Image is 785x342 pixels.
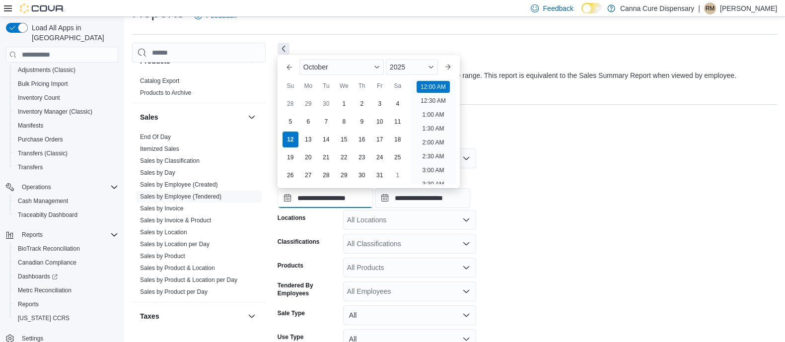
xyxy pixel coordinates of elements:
a: Adjustments (Classic) [14,64,79,76]
span: Feedback [543,3,573,13]
span: End Of Day [140,133,171,141]
div: Th [354,78,370,94]
span: Dashboards [14,271,118,282]
div: day-29 [336,167,352,183]
ul: Time [411,79,456,184]
div: Sales [132,131,266,302]
button: Metrc Reconciliation [10,283,122,297]
input: Dark Mode [581,3,602,13]
input: Press the down key to enter a popover containing a calendar. Press the escape key to close the po... [278,188,373,208]
span: Sales by Product per Day [140,288,208,296]
div: October, 2025 [282,95,407,184]
span: BioTrack Reconciliation [18,245,80,253]
button: All [343,305,476,325]
button: Cash Management [10,194,122,208]
div: View sales totals by tendered employee for a specified date range. This report is equivalent to t... [278,70,736,81]
a: End Of Day [140,134,171,140]
div: Sa [390,78,406,94]
div: Products [132,75,266,103]
button: Taxes [140,311,244,321]
a: Sales by Product & Location per Day [140,276,237,283]
div: Su [283,78,298,94]
a: Sales by Product per Day [140,288,208,295]
a: Reports [14,298,43,310]
a: Dashboards [14,271,62,282]
img: Cova [20,3,65,13]
span: Adjustments (Classic) [18,66,75,74]
div: day-2 [354,96,370,112]
li: 12:00 AM [417,81,450,93]
span: Operations [22,183,51,191]
input: Press the down key to open a popover containing a calendar. [375,188,470,208]
span: Sales by Invoice [140,205,183,212]
button: Sales [140,112,244,122]
a: BioTrack Reconciliation [14,243,84,255]
span: Purchase Orders [14,134,118,145]
div: day-17 [372,132,388,147]
span: Products to Archive [140,89,191,97]
a: Manifests [14,120,47,132]
a: Bulk Pricing Import [14,78,72,90]
span: Inventory Count [14,92,118,104]
a: Sales by Product & Location [140,265,215,272]
p: | [698,2,700,14]
span: Washington CCRS [14,312,118,324]
div: Tu [318,78,334,94]
span: Sales by Invoice & Product [140,216,211,224]
a: Transfers (Classic) [14,147,71,159]
button: Traceabilty Dashboard [10,208,122,222]
span: Sales by Classification [140,157,200,165]
button: Sales [246,111,258,123]
label: Products [278,262,303,270]
div: Button. Open the year selector. 2025 is currently selected. [386,59,438,75]
span: Dark Mode [581,13,582,14]
span: Metrc Reconciliation [14,284,118,296]
button: Reports [2,228,122,242]
span: Reports [18,300,39,308]
a: Traceabilty Dashboard [14,209,81,221]
button: Operations [18,181,55,193]
div: day-16 [354,132,370,147]
div: day-4 [390,96,406,112]
a: Transfers [14,161,47,173]
a: Catalog Export [140,77,179,84]
span: Sales by Product & Location [140,264,215,272]
span: Sales by Employee (Created) [140,181,218,189]
li: 1:30 AM [418,123,448,135]
div: day-31 [372,167,388,183]
a: Itemized Sales [140,145,179,152]
span: Reports [22,231,43,239]
span: Reports [18,229,118,241]
span: Transfers [14,161,118,173]
span: Load All Apps in [GEOGRAPHIC_DATA] [28,23,118,43]
span: Sales by Day [140,169,175,177]
div: day-8 [336,114,352,130]
span: Transfers (Classic) [18,149,68,157]
span: Canadian Compliance [14,257,118,269]
a: Inventory Manager (Classic) [14,106,96,118]
div: day-15 [336,132,352,147]
div: day-24 [372,149,388,165]
span: RM [706,2,715,14]
div: Button. Open the month selector. October is currently selected. [299,59,384,75]
span: Sales by Product [140,252,185,260]
span: Sales by Employee (Tendered) [140,193,221,201]
button: Open list of options [462,264,470,272]
h3: Sales [140,112,158,122]
li: 2:00 AM [418,137,448,148]
li: 12:30 AM [417,95,450,107]
button: BioTrack Reconciliation [10,242,122,256]
a: Sales by Day [140,169,175,176]
div: day-18 [390,132,406,147]
div: day-28 [283,96,298,112]
div: day-11 [390,114,406,130]
span: 2025 [390,63,405,71]
span: Dashboards [18,273,58,280]
button: Transfers (Classic) [10,146,122,160]
a: Canadian Compliance [14,257,80,269]
li: 3:00 AM [418,164,448,176]
label: Sale Type [278,309,305,317]
div: day-23 [354,149,370,165]
li: 3:30 AM [418,178,448,190]
div: day-3 [372,96,388,112]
